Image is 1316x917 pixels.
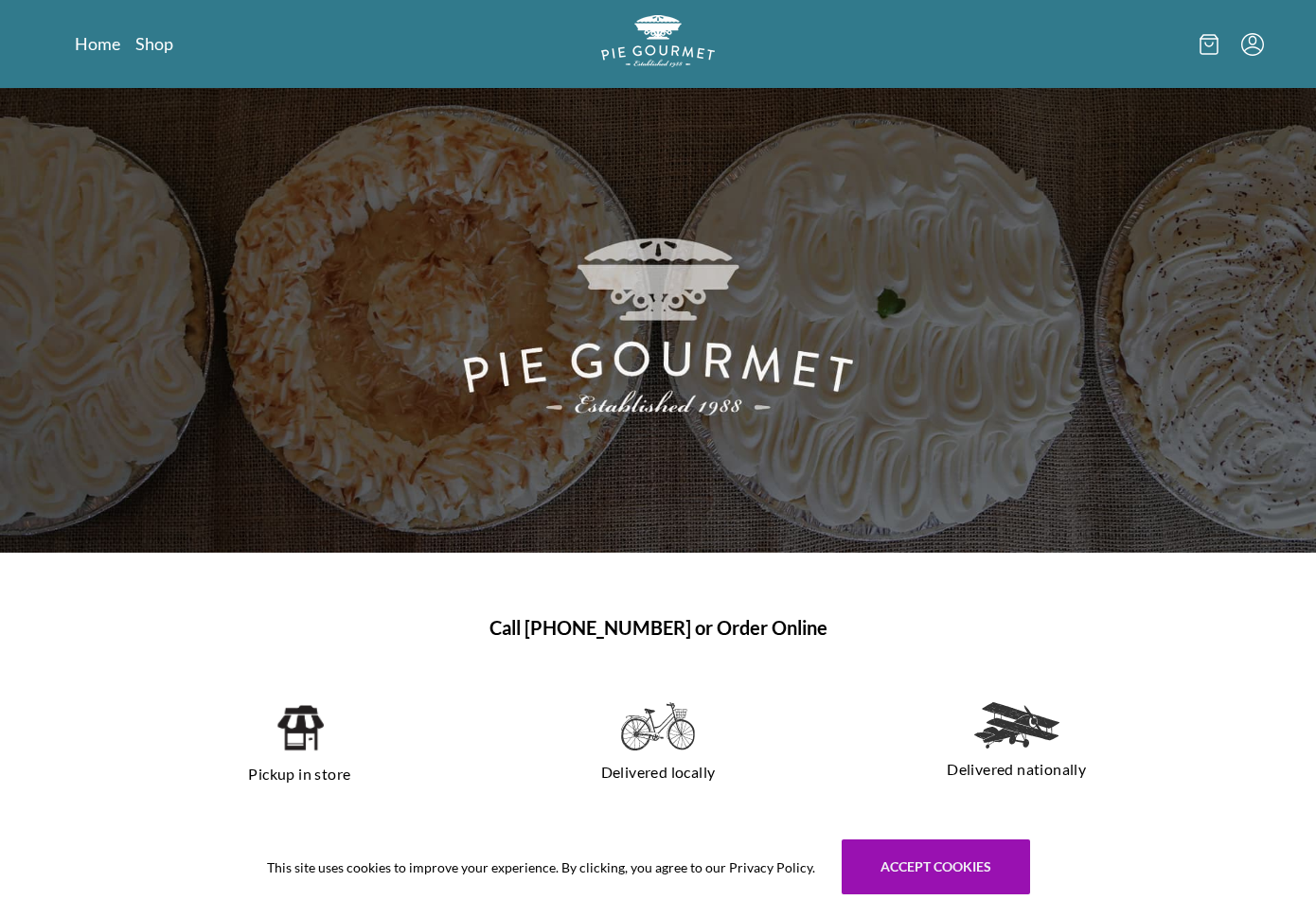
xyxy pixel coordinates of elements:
[601,15,715,73] a: Logo
[75,32,120,55] a: Home
[1241,33,1264,56] button: Menu
[98,613,1218,642] h1: Call [PHONE_NUMBER] or Order Online
[143,759,456,789] p: Pickup in store
[276,702,324,753] img: pickup in store
[860,754,1173,785] p: Delivered nationally
[267,857,815,877] span: This site uses cookies to improve your experience. By clicking, you agree to our Privacy Policy.
[974,702,1059,749] img: delivered nationally
[842,839,1030,894] button: Accept cookies
[621,702,695,751] img: delivered locally
[601,15,715,67] img: logo
[502,757,815,787] p: Delivered locally
[135,32,173,55] a: Shop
